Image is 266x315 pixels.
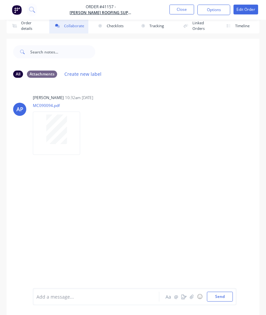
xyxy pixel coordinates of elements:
button: Timeline [221,18,259,33]
button: Create new label [61,70,105,78]
input: Search notes... [30,45,95,58]
a: [PERSON_NAME] Roofing Supplies [70,10,132,16]
button: Tracking [135,18,174,33]
span: Order #41157 - [70,4,132,10]
button: Send [207,292,233,302]
div: [PERSON_NAME] [33,95,64,101]
div: 10:32am [DATE] [65,95,93,101]
button: @ [172,293,180,301]
div: All [13,71,23,78]
button: Options [197,5,230,15]
button: ☺ [196,293,204,301]
div: AP [16,105,23,113]
button: Order details [7,18,45,33]
button: Edit Order [233,5,258,14]
p: MC090094.pdf [33,103,87,108]
button: Collaborate [49,18,88,33]
img: Factory [12,5,22,15]
button: Linked Orders [178,18,216,33]
button: Close [169,5,194,14]
button: Aa [164,293,172,301]
div: Attachments [27,71,57,78]
button: Checklists [92,18,131,33]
